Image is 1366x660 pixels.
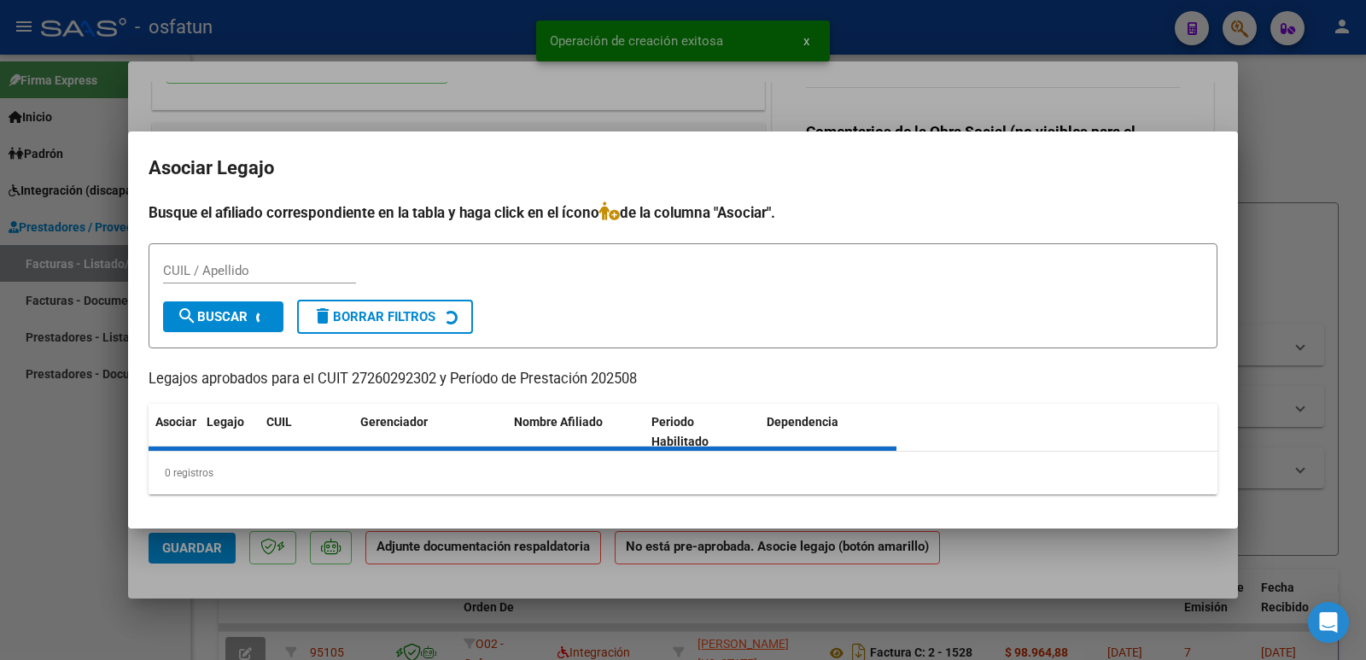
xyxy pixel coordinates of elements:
[514,415,603,429] span: Nombre Afiliado
[149,452,1217,494] div: 0 registros
[207,415,244,429] span: Legajo
[260,404,353,460] datatable-header-cell: CUIL
[266,415,292,429] span: CUIL
[353,404,507,460] datatable-header-cell: Gerenciador
[645,404,760,460] datatable-header-cell: Periodo Habilitado
[651,415,709,448] span: Periodo Habilitado
[297,300,473,334] button: Borrar Filtros
[767,415,838,429] span: Dependencia
[163,301,283,332] button: Buscar
[177,309,248,324] span: Buscar
[149,152,1217,184] h2: Asociar Legajo
[760,404,897,460] datatable-header-cell: Dependencia
[149,404,200,460] datatable-header-cell: Asociar
[312,306,333,326] mat-icon: delete
[177,306,197,326] mat-icon: search
[149,202,1217,224] h4: Busque el afiliado correspondiente en la tabla y haga click en el ícono de la columna "Asociar".
[360,415,428,429] span: Gerenciador
[155,415,196,429] span: Asociar
[200,404,260,460] datatable-header-cell: Legajo
[1308,602,1349,643] div: Open Intercom Messenger
[312,309,435,324] span: Borrar Filtros
[149,369,1217,390] p: Legajos aprobados para el CUIT 27260292302 y Período de Prestación 202508
[507,404,645,460] datatable-header-cell: Nombre Afiliado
